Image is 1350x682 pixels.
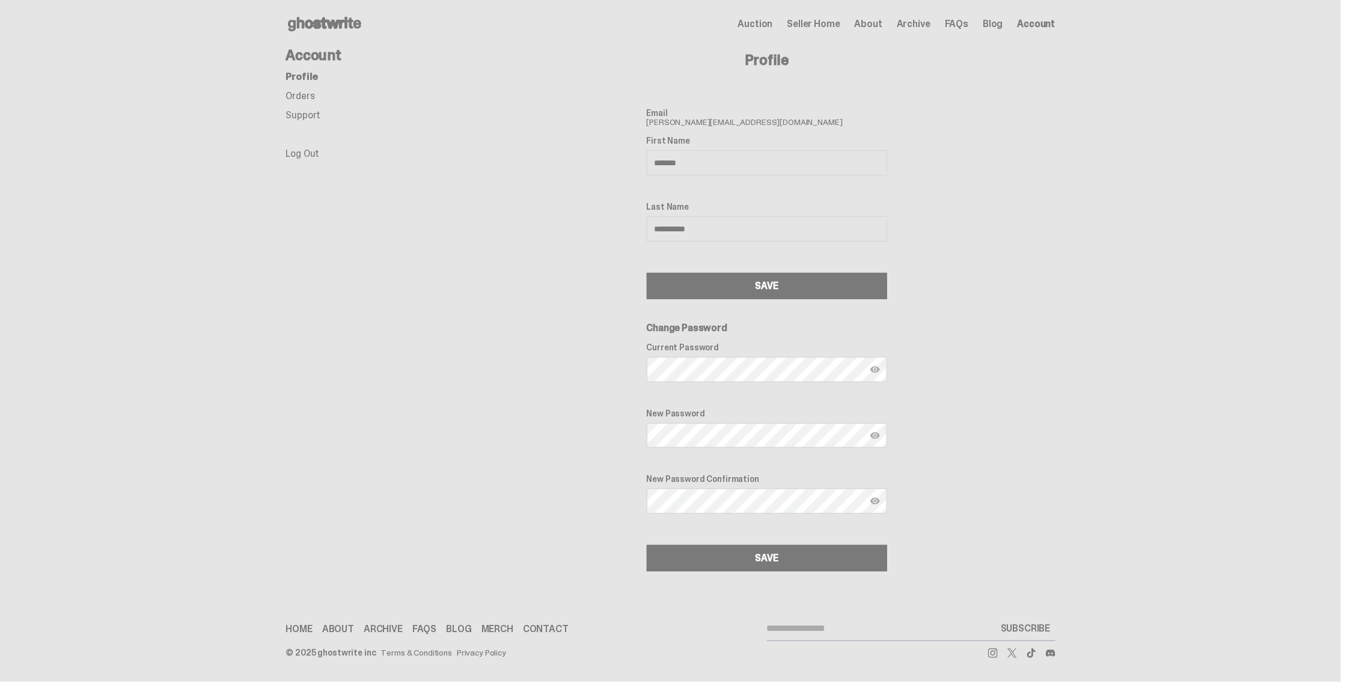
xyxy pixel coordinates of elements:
[286,147,320,160] a: Log Out
[286,648,376,657] div: © 2025 ghostwrite inc
[457,648,506,657] a: Privacy Policy
[647,202,887,212] label: Last Name
[945,19,968,29] a: FAQs
[647,273,887,299] button: SAVE
[647,136,887,145] label: First Name
[647,409,887,418] label: New Password
[381,648,452,657] a: Terms & Conditions
[647,323,887,333] h6: Change Password
[755,553,778,563] div: SAVE
[647,474,887,484] label: New Password Confirmation
[1018,19,1055,29] a: Account
[523,624,569,634] a: Contact
[322,624,354,634] a: About
[755,281,778,291] div: SAVE
[738,19,773,29] a: Auction
[897,19,930,29] a: Archive
[983,19,1003,29] a: Blog
[412,624,436,634] a: FAQs
[870,431,880,440] img: Show password
[286,624,313,634] a: Home
[647,545,887,571] button: SAVE
[787,19,840,29] a: Seller Home
[286,109,321,121] a: Support
[286,48,478,62] h4: Account
[647,108,887,118] label: Email
[647,343,887,352] label: Current Password
[870,365,880,374] img: Show password
[481,624,513,634] a: Merch
[647,108,887,126] span: [PERSON_NAME][EMAIL_ADDRESS][DOMAIN_NAME]
[855,19,882,29] a: About
[446,624,471,634] a: Blog
[478,53,1055,67] h4: Profile
[286,70,319,83] a: Profile
[996,617,1055,641] button: SUBSCRIBE
[286,90,315,102] a: Orders
[364,624,403,634] a: Archive
[870,496,880,506] img: Show password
